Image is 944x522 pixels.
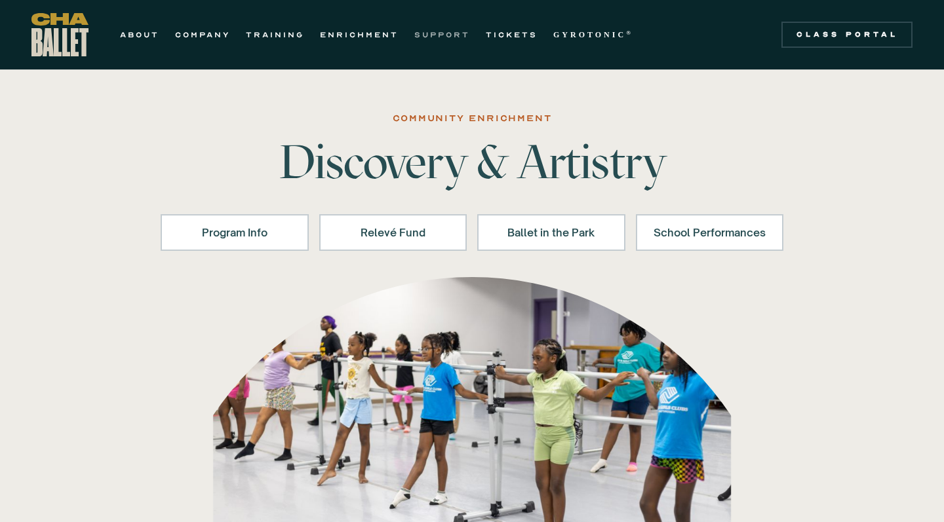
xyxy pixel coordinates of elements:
div: Program Info [178,225,292,240]
a: COMPANY [175,27,230,43]
a: TRAINING [246,27,304,43]
a: Relevé Fund [319,214,467,251]
a: Program Info [161,214,309,251]
div: Relevé Fund [336,225,450,240]
sup: ® [626,29,633,36]
div: Ballet in the Park [494,225,608,240]
a: home [31,13,88,56]
div: Class Portal [789,29,905,40]
strong: GYROTONIC [553,30,626,39]
a: GYROTONIC® [553,27,633,43]
h1: Discovery & Artistry [267,138,677,185]
a: Class Portal [781,22,913,48]
a: ABOUT [120,27,159,43]
a: SUPPORT [414,27,470,43]
a: ENRICHMENT [320,27,399,43]
a: Ballet in the Park [477,214,625,251]
div: COMMUNITY ENRICHMENT [393,111,552,126]
a: School Performances [636,214,784,251]
a: TICKETS [486,27,538,43]
div: School Performances [653,225,767,240]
